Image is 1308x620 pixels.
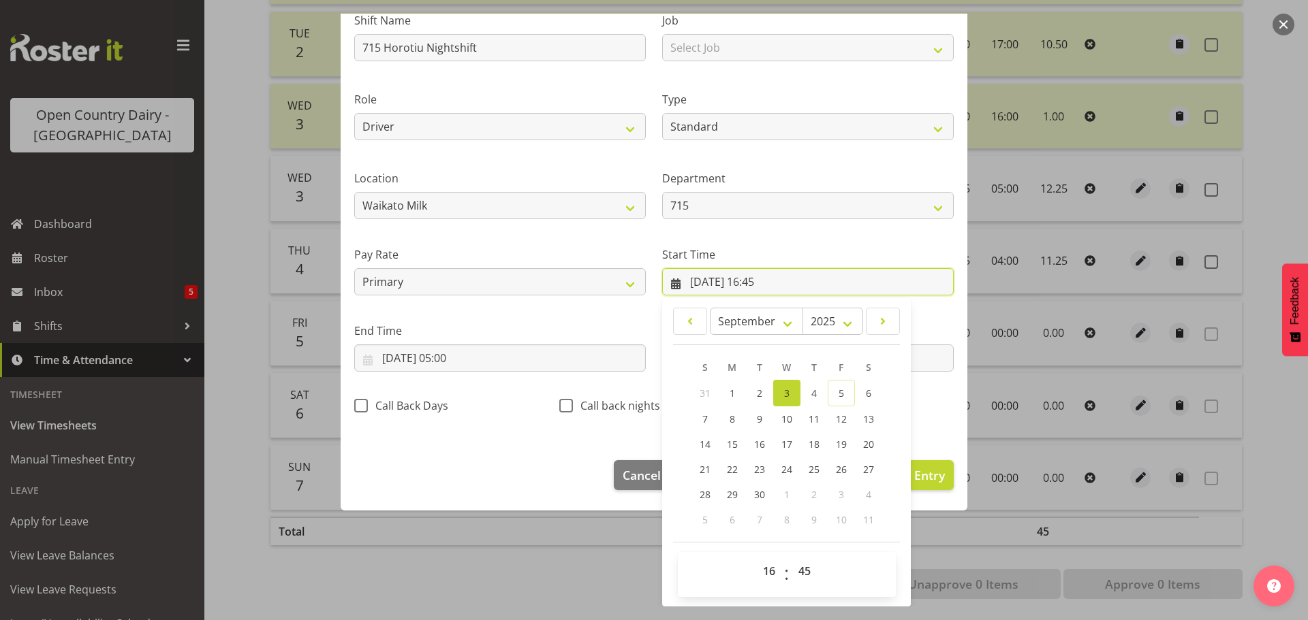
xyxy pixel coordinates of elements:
[719,380,746,406] a: 1
[836,438,847,451] span: 19
[702,361,708,374] span: S
[784,513,790,526] span: 8
[863,513,874,526] span: 11
[828,431,855,457] a: 19
[662,12,954,29] label: Job
[855,431,882,457] a: 20
[691,457,719,482] a: 21
[354,12,646,29] label: Shift Name
[773,380,800,406] a: 3
[1289,277,1301,325] span: Feedback
[809,438,820,451] span: 18
[368,399,448,412] span: Call Back Days
[754,463,765,476] span: 23
[691,406,719,431] a: 7
[727,488,738,501] span: 29
[700,387,711,399] span: 31
[784,387,790,399] span: 3
[623,466,661,484] span: Cancel
[828,380,855,406] a: 5
[573,399,660,412] span: Call back nights
[773,406,800,431] a: 10
[727,463,738,476] span: 22
[784,488,790,501] span: 1
[828,406,855,431] a: 12
[863,438,874,451] span: 20
[836,513,847,526] span: 10
[354,246,646,263] label: Pay Rate
[354,34,646,61] input: Shift Name
[800,457,828,482] a: 25
[746,457,773,482] a: 23
[662,246,954,263] label: Start Time
[800,406,828,431] a: 11
[836,412,847,425] span: 12
[839,387,844,399] span: 5
[700,488,711,501] span: 28
[719,406,746,431] a: 8
[754,438,765,451] span: 16
[1282,263,1308,356] button: Feedback - Show survey
[839,361,843,374] span: F
[836,463,847,476] span: 26
[746,380,773,406] a: 2
[746,406,773,431] a: 9
[754,488,765,501] span: 30
[746,482,773,507] a: 30
[746,431,773,457] a: 16
[781,463,792,476] span: 24
[781,412,792,425] span: 10
[863,412,874,425] span: 13
[866,361,871,374] span: S
[354,323,646,339] label: End Time
[773,431,800,457] a: 17
[757,387,762,399] span: 2
[662,170,954,186] label: Department
[811,488,817,501] span: 2
[784,557,789,591] span: :
[855,380,882,406] a: 6
[773,457,800,482] a: 24
[354,91,646,108] label: Role
[702,513,708,526] span: 5
[757,513,762,526] span: 7
[730,412,735,425] span: 8
[662,268,954,295] input: Click to select...
[809,412,820,425] span: 11
[719,431,746,457] a: 15
[855,406,882,431] a: 13
[855,457,882,482] a: 27
[800,380,828,406] a: 4
[702,412,708,425] span: 7
[728,361,736,374] span: M
[354,344,646,372] input: Click to select...
[757,361,762,374] span: T
[781,438,792,451] span: 17
[811,513,817,526] span: 9
[866,488,871,501] span: 4
[662,91,954,108] label: Type
[730,513,735,526] span: 6
[727,438,738,451] span: 15
[691,482,719,507] a: 28
[1267,579,1281,593] img: help-xxl-2.png
[866,387,871,399] span: 6
[863,463,874,476] span: 27
[811,387,817,399] span: 4
[800,431,828,457] a: 18
[354,170,646,186] label: Location
[719,457,746,482] a: 22
[730,387,735,399] span: 1
[839,488,844,501] span: 3
[869,467,945,483] span: Update Entry
[811,361,817,374] span: T
[757,412,762,425] span: 9
[809,463,820,476] span: 25
[614,460,670,490] button: Cancel
[719,482,746,507] a: 29
[700,463,711,476] span: 21
[700,438,711,451] span: 14
[782,361,791,374] span: W
[828,457,855,482] a: 26
[691,431,719,457] a: 14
